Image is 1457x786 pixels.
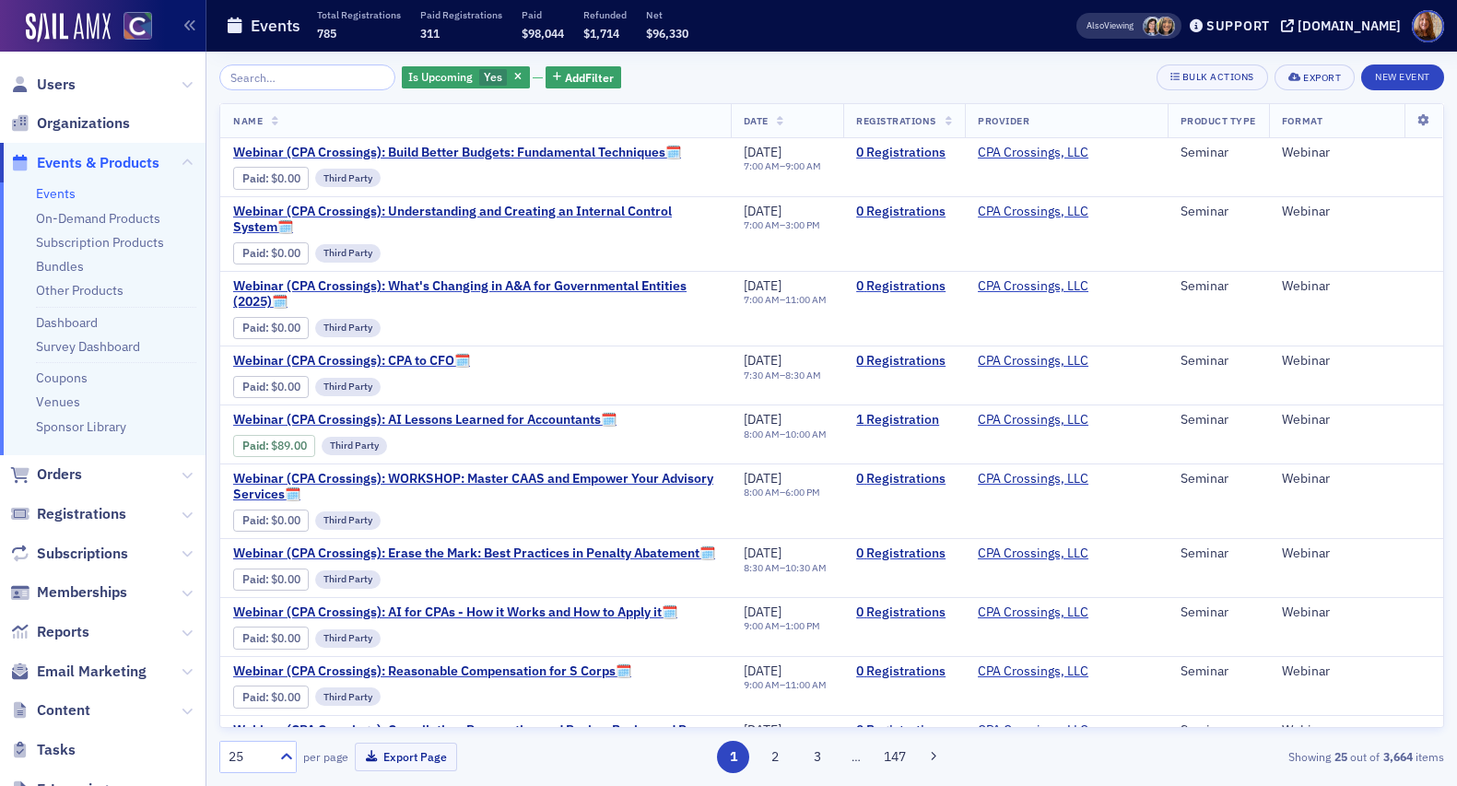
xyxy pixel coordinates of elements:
[219,65,395,90] input: Search…
[123,12,152,41] img: SailAMX
[37,153,159,173] span: Events & Products
[1143,17,1162,36] span: Stacy Svendsen
[856,412,952,428] a: 1 Registration
[233,278,718,311] span: Webinar (CPA Crossings): What's Changing in A&A for Governmental Entities (2025)🗓️
[978,145,1094,161] span: CPA Crossings, LLC
[408,69,473,84] span: Is Upcoming
[315,169,381,187] div: Third Party
[271,380,300,393] span: $0.00
[856,663,952,680] a: 0 Registrations
[1412,10,1444,42] span: Profile
[1282,114,1322,127] span: Format
[978,278,1088,295] a: CPA Crossings, LLC
[744,679,827,691] div: –
[785,369,821,381] time: 8:30 AM
[10,464,82,485] a: Orders
[785,678,827,691] time: 11:00 AM
[271,171,300,185] span: $0.00
[744,370,821,381] div: –
[878,741,911,773] button: 147
[36,258,84,275] a: Bundles
[315,687,381,706] div: Third Party
[242,439,271,452] span: :
[1298,18,1401,34] div: [DOMAIN_NAME]
[242,321,265,334] a: Paid
[242,439,265,452] a: Paid
[1282,412,1430,428] div: Webinar
[1181,278,1256,295] div: Seminar
[317,8,401,21] p: Total Registrations
[1049,748,1444,765] div: Showing out of items
[10,153,159,173] a: Events & Products
[233,471,718,503] a: Webinar (CPA Crossings): WORKSHOP: Master CAAS and Empower Your Advisory Services🗓️
[978,663,1094,680] span: CPA Crossings, LLC
[271,246,300,260] span: $0.00
[978,722,1088,739] a: CPA Crossings, LLC
[843,748,869,765] span: …
[744,562,827,574] div: –
[10,700,90,721] a: Content
[978,353,1088,370] a: CPA Crossings, LLC
[242,246,265,260] a: Paid
[522,26,564,41] span: $98,044
[36,282,123,299] a: Other Products
[420,8,502,21] p: Paid Registrations
[856,114,936,127] span: Registrations
[242,380,271,393] span: :
[242,690,271,704] span: :
[242,171,265,185] a: Paid
[233,663,631,680] a: Webinar (CPA Crossings): Reasonable Compensation for S Corps🗓️
[355,743,457,771] button: Export Page
[978,114,1029,127] span: Provider
[744,160,821,172] div: –
[1181,471,1256,487] div: Seminar
[785,486,820,499] time: 6:00 PM
[271,631,300,645] span: $0.00
[242,631,271,645] span: :
[978,278,1094,295] span: CPA Crossings, LLC
[744,352,781,369] span: [DATE]
[37,544,128,564] span: Subscriptions
[1182,72,1254,82] div: Bulk Actions
[1206,18,1270,34] div: Support
[233,412,617,428] span: Webinar (CPA Crossings): AI Lessons Learned for Accountants🗓️
[229,747,269,767] div: 25
[303,748,348,765] label: per page
[233,569,309,591] div: Paid: 0 - $0
[646,26,688,41] span: $96,330
[233,686,309,708] div: Paid: 0 - $0
[233,317,309,339] div: Paid: 0 - $0
[1361,67,1444,84] a: New Event
[37,113,130,134] span: Organizations
[856,546,952,562] a: 0 Registrations
[315,244,381,263] div: Third Party
[271,513,300,527] span: $0.00
[242,171,271,185] span: :
[978,204,1088,220] a: CPA Crossings, LLC
[37,504,126,524] span: Registrations
[36,370,88,386] a: Coupons
[744,721,781,738] span: [DATE]
[1087,19,1104,31] div: Also
[36,210,160,227] a: On-Demand Products
[242,690,265,704] a: Paid
[10,622,89,642] a: Reports
[10,740,76,760] a: Tasks
[242,572,271,586] span: :
[233,546,715,562] a: Webinar (CPA Crossings): Erase the Mark: Best Practices in Penalty Abatement🗓️
[233,145,681,161] span: Webinar (CPA Crossings): Build Better Budgets: Fundamental Techniques🗓️
[36,234,164,251] a: Subscription Products
[978,604,1088,621] a: CPA Crossings, LLC
[744,428,780,440] time: 8:00 AM
[315,629,381,648] div: Third Party
[10,75,76,95] a: Users
[583,8,627,21] p: Refunded
[233,435,315,457] div: Paid: 1 - $8900
[1303,73,1341,83] div: Export
[978,546,1088,562] a: CPA Crossings, LLC
[744,114,769,127] span: Date
[1282,546,1430,562] div: Webinar
[36,314,98,331] a: Dashboard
